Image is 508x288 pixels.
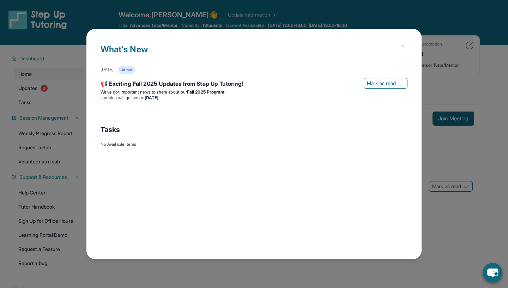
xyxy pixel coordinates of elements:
[187,89,225,95] strong: Fall 2025 Program:
[367,80,396,87] span: Mark as read
[483,263,502,282] button: chat-button
[101,95,407,101] li: Updates will go live on
[145,95,161,100] strong: [DATE]
[101,125,120,134] span: Tasks
[101,142,407,147] div: No Available Items
[401,44,407,49] img: Close Icon
[101,89,187,95] span: We’ve got important news to share about our
[118,66,135,74] div: Unread
[101,43,407,66] h1: What's New
[101,67,114,72] div: [DATE]
[101,79,407,89] div: 📢 Exciting Fall 2025 Updates from Step Up Tutoring!
[364,78,407,89] button: Mark as read
[399,80,404,86] img: Mark as read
